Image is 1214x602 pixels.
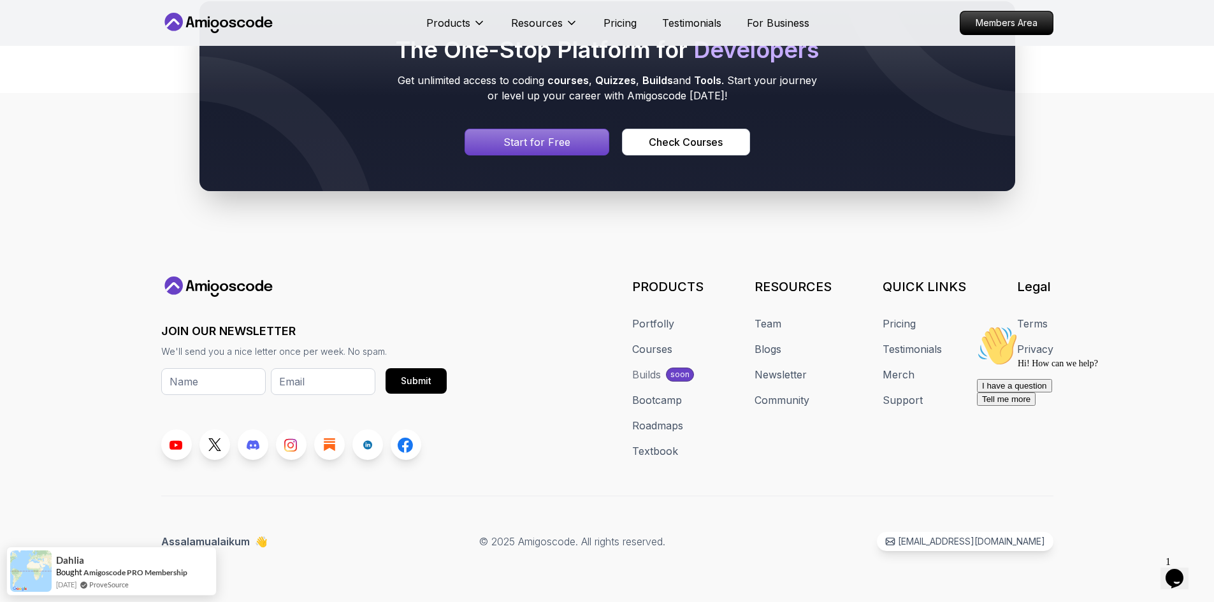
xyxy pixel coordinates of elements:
input: Name [161,368,266,395]
a: Courses page [622,129,749,155]
a: Amigoscode PRO Membership [83,568,187,577]
div: 👋Hi! How can we help?I have a questionTell me more [5,5,235,85]
h3: RESOURCES [755,278,832,296]
a: LinkedIn link [352,429,383,460]
p: We'll send you a nice letter once per week. No spam. [161,345,447,358]
a: Bootcamp [632,392,682,408]
a: Blog link [314,429,345,460]
span: [DATE] [56,579,76,590]
a: Courses [632,341,672,357]
a: Support [883,392,923,408]
a: Terms [1017,316,1048,331]
p: Products [426,15,470,31]
p: soon [670,369,690,380]
iframe: chat widget [972,320,1201,545]
a: Portfolly [632,316,674,331]
span: Quizzes [595,74,636,87]
input: Email [271,368,375,395]
a: Pricing [603,15,637,31]
span: 👋 [254,534,267,549]
h2: The One-Stop Platform for [393,37,821,62]
a: [EMAIL_ADDRESS][DOMAIN_NAME] [877,532,1053,551]
h3: QUICK LINKS [883,278,966,296]
iframe: chat widget [1160,551,1201,589]
a: Testimonials [883,341,942,357]
p: © 2025 Amigoscode. All rights reserved. [479,534,665,549]
a: For Business [747,15,809,31]
span: Developers [693,36,819,64]
a: Testimonials [662,15,721,31]
div: Builds [632,367,661,382]
a: Merch [883,367,914,382]
p: Start for Free [503,134,570,150]
a: Textbook [632,443,678,459]
div: Check Courses [649,134,723,150]
span: Builds [642,74,673,87]
h3: JOIN OUR NEWSLETTER [161,322,447,340]
p: Members Area [960,11,1053,34]
p: [EMAIL_ADDRESS][DOMAIN_NAME] [898,535,1045,548]
p: Resources [511,15,563,31]
img: :wave: [5,5,46,46]
span: Hi! How can we help? [5,38,126,48]
a: Pricing [883,316,916,331]
a: Discord link [238,429,268,460]
h3: Legal [1017,278,1053,296]
button: Submit [386,368,447,394]
h3: PRODUCTS [632,278,704,296]
span: Dahlia [56,555,84,566]
span: Tools [694,74,721,87]
a: Team [755,316,781,331]
p: Get unlimited access to coding , , and . Start your journey or level up your career with Amigosco... [393,73,821,103]
button: Products [426,15,486,41]
button: I have a question [5,59,80,72]
span: Bought [56,567,82,577]
span: courses [547,74,589,87]
img: provesource social proof notification image [10,550,52,592]
a: Signin page [465,129,610,155]
a: Twitter link [199,429,230,460]
p: Assalamualaikum [161,534,268,549]
button: Resources [511,15,578,41]
a: Community [755,392,809,408]
a: Blogs [755,341,781,357]
button: Tell me more [5,72,64,85]
a: Instagram link [276,429,307,460]
a: ProveSource [89,579,129,590]
a: Newsletter [755,367,807,382]
div: Submit [401,375,431,387]
a: Roadmaps [632,418,683,433]
a: Facebook link [391,429,421,460]
button: Check Courses [622,129,749,155]
a: Members Area [960,11,1053,35]
a: Youtube link [161,429,192,460]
